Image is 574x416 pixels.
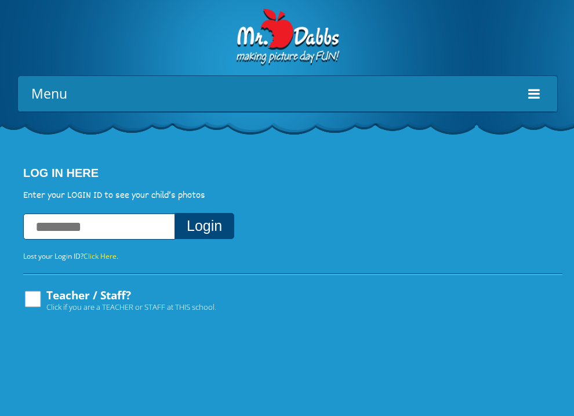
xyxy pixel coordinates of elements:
[31,81,67,107] span: Menu
[233,9,341,67] img: Dabbs Company
[23,290,216,312] label: Teacher / Staff?
[23,250,562,263] p: Lost your Login ID?
[14,76,557,112] a: Menu
[23,190,562,202] p: Enter your LOGIN ID to see your child’s photos
[83,251,118,261] a: Click Here.
[175,213,234,239] button: Login
[46,301,216,313] span: Click if you are a TEACHER or STAFF at THIS school.
[23,167,562,179] h4: Log In Here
